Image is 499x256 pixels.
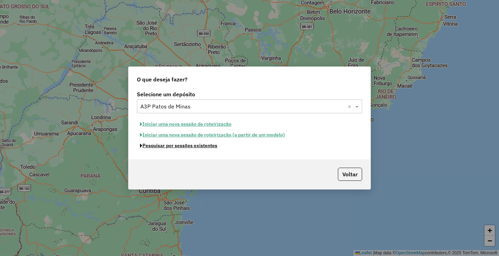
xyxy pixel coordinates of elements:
[137,75,187,83] span: O que deseja fazer?
[137,119,235,130] button: Iniciar uma nova sessão de roteirização
[338,168,362,181] button: Voltar
[137,90,362,98] label: Selecione um depósito
[137,140,220,151] button: Pesquisar por sessões existentes
[137,130,288,140] button: Iniciar uma nova sessão de roteirização (a partir de um modelo)
[348,102,353,111] span: Clear all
